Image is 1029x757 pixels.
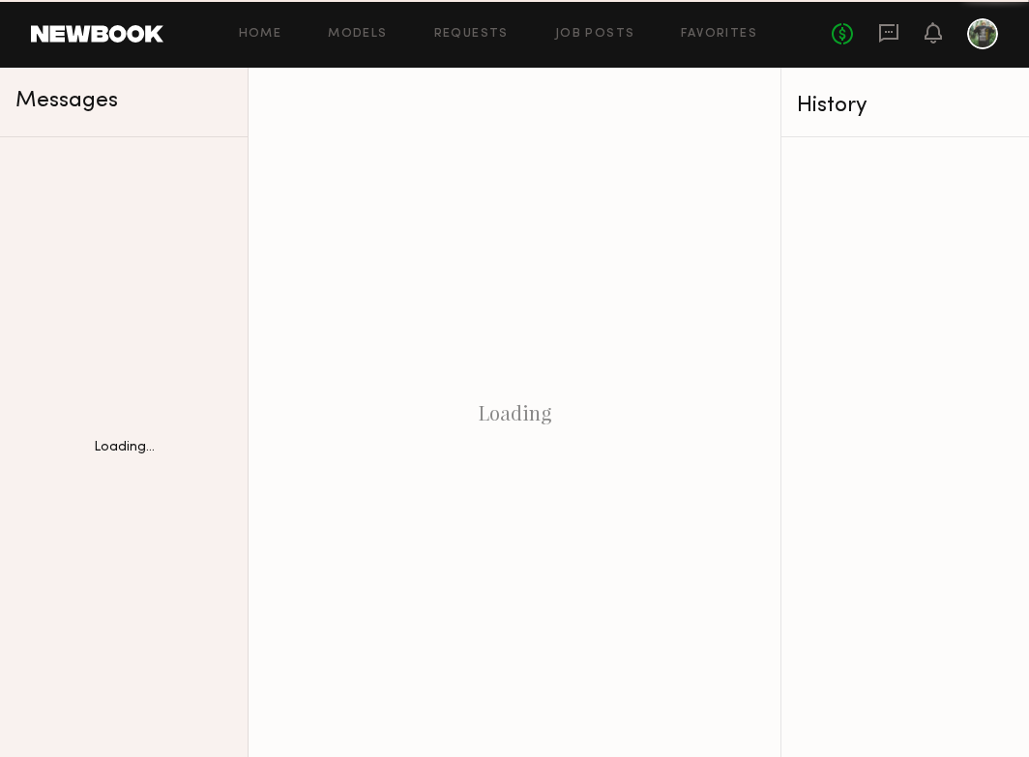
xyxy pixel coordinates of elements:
[681,28,757,41] a: Favorites
[15,90,118,112] span: Messages
[555,28,635,41] a: Job Posts
[239,28,282,41] a: Home
[328,28,387,41] a: Models
[797,95,1014,117] div: History
[94,441,155,454] div: Loading...
[249,68,780,757] div: Loading
[434,28,509,41] a: Requests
